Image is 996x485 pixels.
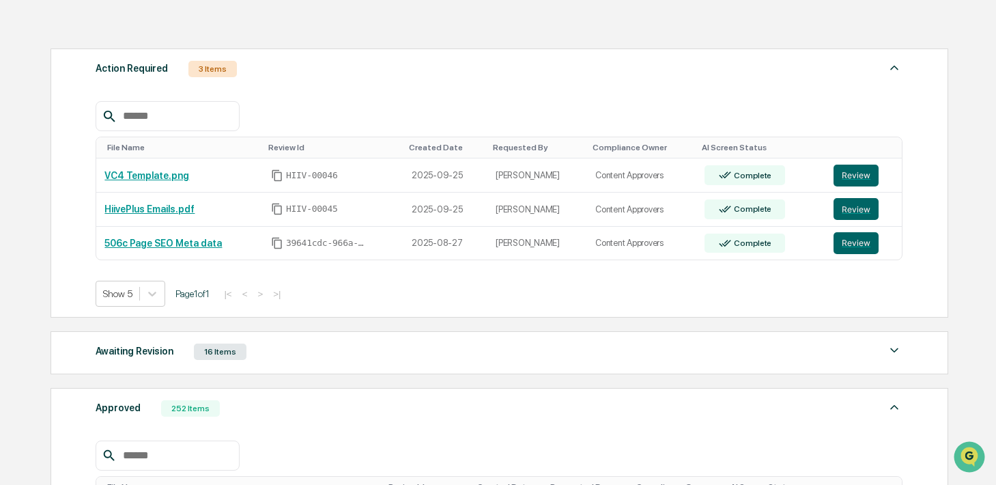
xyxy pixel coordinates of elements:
[14,199,25,210] div: 🔎
[8,193,91,217] a: 🔎Data Lookup
[161,400,220,417] div: 252 Items
[403,193,487,227] td: 2025-09-25
[232,109,248,125] button: Start new chat
[104,238,222,249] a: 506c Page SEO Meta data
[46,118,173,129] div: We're available if you need us!
[14,174,25,184] div: 🖐️
[731,238,771,248] div: Complete
[702,143,820,152] div: Toggle SortBy
[271,203,283,215] span: Copy Id
[886,399,902,415] img: caret
[107,143,257,152] div: Toggle SortBy
[587,158,696,193] td: Content Approvers
[952,440,989,477] iframe: Open customer support
[271,169,283,182] span: Copy Id
[46,105,224,118] div: Start new chat
[104,204,195,214] a: HiivePlus Emails.pdf
[487,158,587,193] td: [PERSON_NAME]
[836,143,896,152] div: Toggle SortBy
[286,204,338,214] span: HIIV-00045
[96,59,168,77] div: Action Required
[834,198,879,220] button: Review
[886,342,902,359] img: caret
[27,172,88,186] span: Preclearance
[96,231,165,242] a: Powered byPylon
[194,344,246,360] div: 16 Items
[409,143,482,152] div: Toggle SortBy
[8,167,94,191] a: 🖐️Preclearance
[286,170,338,181] span: HIIV-00046
[14,105,38,129] img: 1746055101610-c473b297-6a78-478c-a979-82029cc54cd1
[403,227,487,260] td: 2025-08-27
[136,232,165,242] span: Pylon
[94,167,175,191] a: 🗄️Attestations
[487,193,587,227] td: [PERSON_NAME]
[593,143,691,152] div: Toggle SortBy
[487,227,587,260] td: [PERSON_NAME]
[286,238,368,249] span: 39641cdc-966a-4e65-879f-2a6a777944d8
[269,288,285,300] button: >|
[96,342,173,360] div: Awaiting Revision
[493,143,582,152] div: Toggle SortBy
[27,198,86,212] span: Data Lookup
[834,198,894,220] a: Review
[175,288,210,299] span: Page 1 of 1
[834,232,879,254] button: Review
[238,288,252,300] button: <
[587,193,696,227] td: Content Approvers
[99,174,110,184] div: 🗄️
[113,172,169,186] span: Attestations
[268,143,398,152] div: Toggle SortBy
[731,204,771,214] div: Complete
[886,59,902,76] img: caret
[834,232,894,254] a: Review
[587,227,696,260] td: Content Approvers
[271,237,283,249] span: Copy Id
[403,158,487,193] td: 2025-09-25
[14,29,248,51] p: How can we help?
[731,171,771,180] div: Complete
[104,170,189,181] a: VC4 Template.png
[834,165,879,186] button: Review
[220,288,236,300] button: |<
[253,288,267,300] button: >
[96,399,141,417] div: Approved
[188,61,237,77] div: 3 Items
[834,165,894,186] a: Review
